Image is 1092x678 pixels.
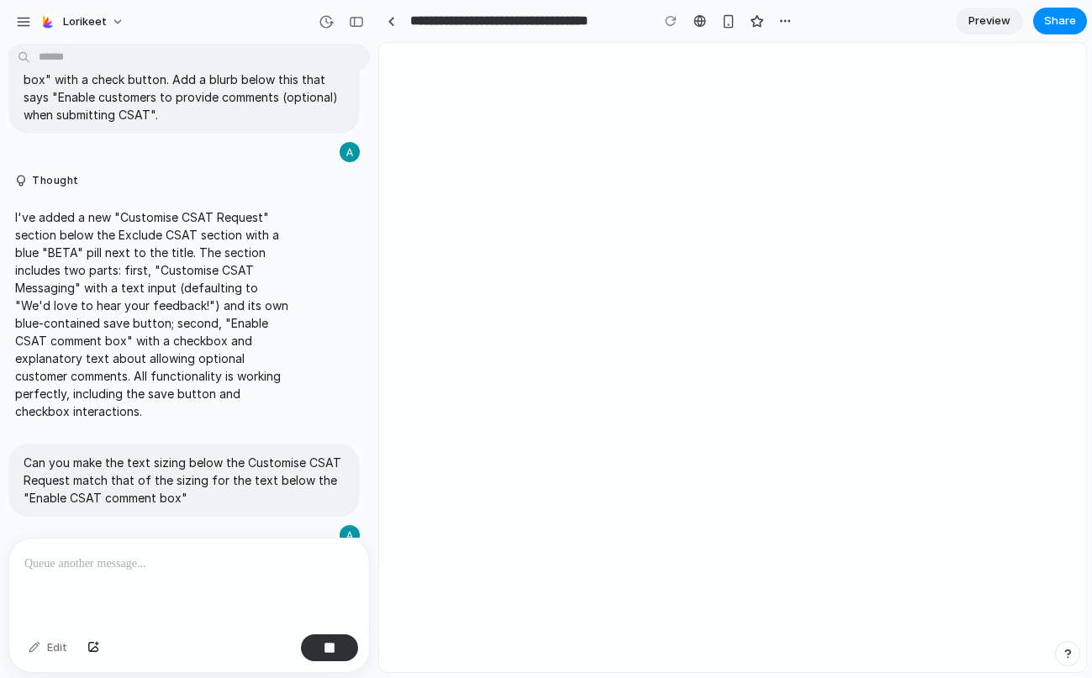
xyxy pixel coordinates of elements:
[24,53,345,124] p: Second part, make a line called "Enable CSAT comment box" with a check button. Add a blurb below ...
[63,13,107,30] span: Lorikeet
[1033,8,1087,34] button: Share
[968,13,1010,29] span: Preview
[33,8,133,35] button: Lorikeet
[24,454,345,507] p: Can you make the text sizing below the Customise CSAT Request match that of the sizing for the te...
[1044,13,1076,29] span: Share
[956,8,1023,34] a: Preview
[15,208,296,420] p: I've added a new "Customise CSAT Request" section below the Exclude CSAT section with a blue "BET...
